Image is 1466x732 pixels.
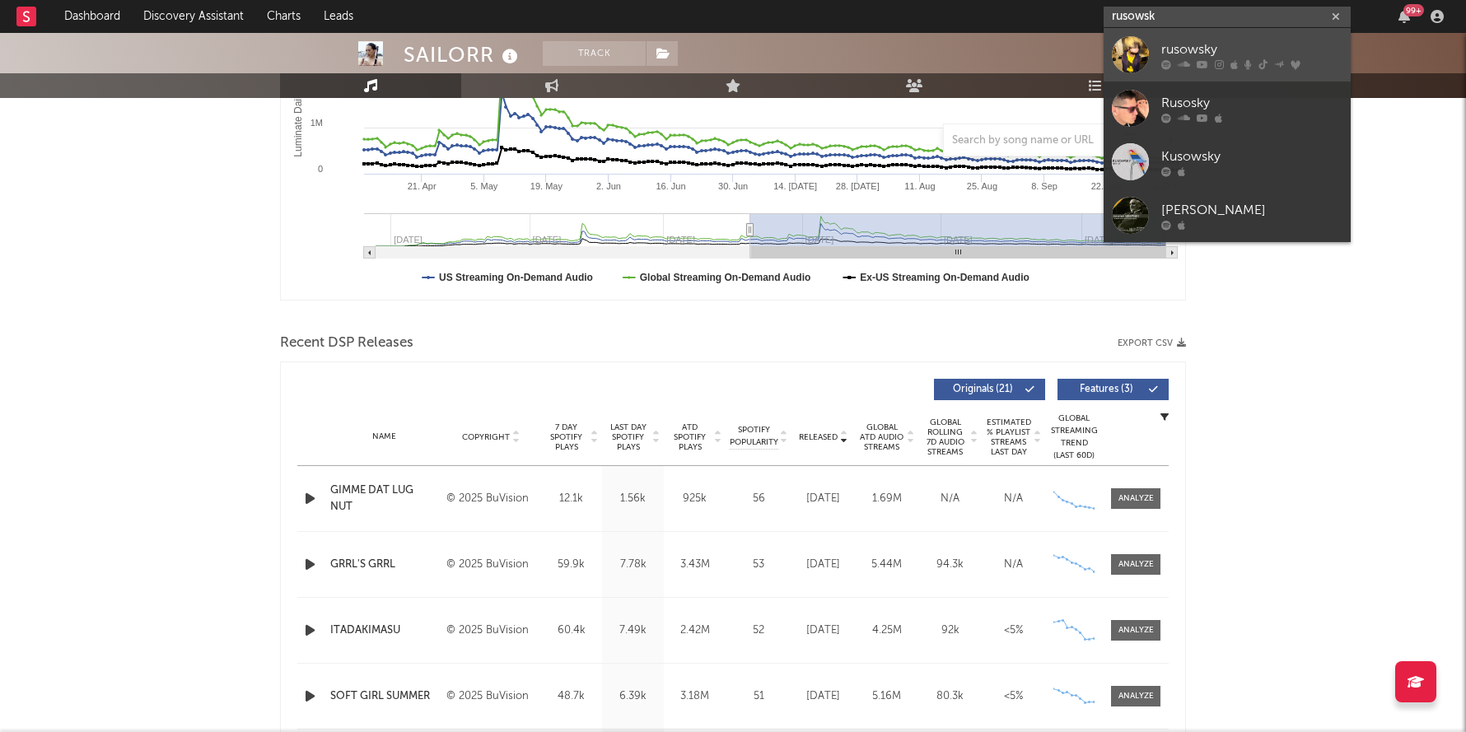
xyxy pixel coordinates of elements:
[656,181,685,191] text: 16. Jun
[530,181,563,191] text: 19. May
[280,333,413,353] span: Recent DSP Releases
[446,489,536,509] div: © 2025 BuVision
[1118,338,1186,348] button: Export CSV
[1104,189,1351,242] a: [PERSON_NAME]
[1398,10,1410,23] button: 99+
[310,118,323,128] text: 1M
[1104,7,1351,27] input: Search for artists
[668,491,721,507] div: 925k
[796,688,851,705] div: [DATE]
[934,379,1045,400] button: Originals(21)
[668,422,712,452] span: ATD Spotify Plays
[799,432,838,442] span: Released
[773,181,817,191] text: 14. [DATE]
[718,181,748,191] text: 30. Jun
[796,622,851,639] div: [DATE]
[836,181,880,191] text: 28. [DATE]
[1104,135,1351,189] a: Kusowsky
[1031,181,1057,191] text: 8. Sep
[922,557,978,573] div: 94.3k
[730,424,778,449] span: Spotify Popularity
[292,52,304,156] text: Luminate Daily Streams
[944,134,1118,147] input: Search by song name or URL
[1161,93,1342,113] div: Rusosky
[1057,379,1169,400] button: Features(3)
[544,491,598,507] div: 12.1k
[1049,413,1099,462] div: Global Streaming Trend (Last 60D)
[859,422,904,452] span: Global ATD Audio Streams
[544,622,598,639] div: 60.4k
[1161,200,1342,220] div: [PERSON_NAME]
[730,622,787,639] div: 52
[668,557,721,573] div: 3.43M
[668,688,721,705] div: 3.18M
[1068,385,1144,394] span: Features ( 3 )
[668,622,721,639] div: 2.42M
[860,272,1029,283] text: Ex-US Streaming On-Demand Audio
[606,422,650,452] span: Last Day Spotify Plays
[446,621,536,641] div: © 2025 BuVision
[859,688,914,705] div: 5.16M
[330,431,438,443] div: Name
[606,622,660,639] div: 7.49k
[922,622,978,639] div: 92k
[596,181,621,191] text: 2. Jun
[330,622,438,639] a: ITADAKIMASU
[404,41,522,68] div: SAILORR
[470,181,498,191] text: 5. May
[1091,181,1123,191] text: 22. Sep
[859,491,914,507] div: 1.69M
[967,181,997,191] text: 25. Aug
[986,622,1041,639] div: <5%
[859,622,914,639] div: 4.25M
[606,491,660,507] div: 1.56k
[446,687,536,706] div: © 2025 BuVision
[796,491,851,507] div: [DATE]
[922,491,978,507] div: N/A
[446,555,536,575] div: © 2025 BuVision
[439,272,593,283] text: US Streaming On-Demand Audio
[1403,4,1424,16] div: 99 +
[543,41,646,66] button: Track
[408,181,437,191] text: 21. Apr
[945,385,1020,394] span: Originals ( 21 )
[986,417,1031,457] span: Estimated % Playlist Streams Last Day
[544,688,598,705] div: 48.7k
[986,491,1041,507] div: N/A
[1161,40,1342,59] div: rusowsky
[330,688,438,705] a: SOFT GIRL SUMMER
[330,483,438,515] a: GIMME DAT LUG NUT
[922,688,978,705] div: 80.3k
[1104,28,1351,82] a: rusowsky
[544,557,598,573] div: 59.9k
[640,272,811,283] text: Global Streaming On-Demand Audio
[986,688,1041,705] div: <5%
[1161,147,1342,166] div: Kusowsky
[330,557,438,573] a: GRRL'S GRRL
[1104,82,1351,135] a: Rusosky
[462,432,510,442] span: Copyright
[730,688,787,705] div: 51
[606,688,660,705] div: 6.39k
[796,557,851,573] div: [DATE]
[859,557,914,573] div: 5.44M
[922,417,968,457] span: Global Rolling 7D Audio Streams
[986,557,1041,573] div: N/A
[730,557,787,573] div: 53
[544,422,588,452] span: 7 Day Spotify Plays
[318,164,323,174] text: 0
[904,181,935,191] text: 11. Aug
[730,491,787,507] div: 56
[606,557,660,573] div: 7.78k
